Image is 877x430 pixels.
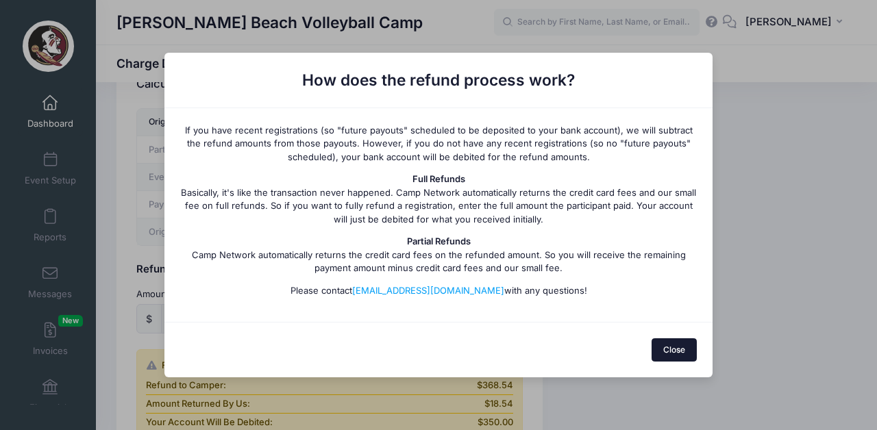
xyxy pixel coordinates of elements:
[180,124,697,164] p: If you have recent registrations (so "future payouts" scheduled to be deposited to your bank acco...
[180,68,697,92] h1: How does the refund process work?
[180,284,697,298] p: Please contact with any questions!
[180,173,697,226] p: Basically, it's like the transaction never happened. Camp Network automatically returns the credi...
[412,173,465,184] strong: Full Refunds
[352,285,504,296] a: [EMAIL_ADDRESS][DOMAIN_NAME]
[180,235,697,275] p: Camp Network automatically returns the credit card fees on the refunded amount. So you will recei...
[407,236,471,246] strong: Partial Refunds
[652,338,697,362] button: Close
